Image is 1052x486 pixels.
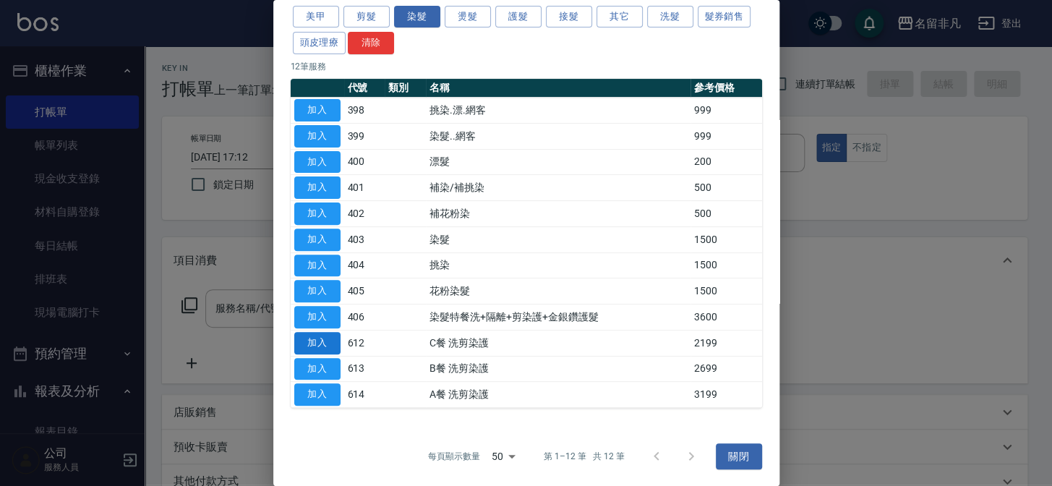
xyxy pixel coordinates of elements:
[294,255,341,277] button: 加入
[426,226,690,252] td: 染髮
[426,304,690,331] td: 染髮特餐洗+隔離+剪染護+金銀鑽護髮
[546,6,592,28] button: 接髮
[344,201,385,227] td: 402
[294,176,341,199] button: 加入
[690,149,762,175] td: 200
[690,226,762,252] td: 1500
[716,443,762,470] button: 關閉
[344,356,385,382] td: 613
[293,32,346,54] button: 頭皮理療
[344,330,385,356] td: 612
[291,60,762,73] p: 12 筆服務
[426,330,690,356] td: C餐 洗剪染護
[690,356,762,382] td: 2699
[394,6,440,28] button: 染髮
[426,175,690,201] td: 補染/補挑染
[647,6,693,28] button: 洗髮
[294,332,341,354] button: 加入
[344,226,385,252] td: 403
[294,358,341,380] button: 加入
[294,125,341,148] button: 加入
[486,437,521,476] div: 50
[426,123,690,149] td: 染髮..網客
[690,304,762,331] td: 3600
[294,383,341,406] button: 加入
[445,6,491,28] button: 燙髮
[690,201,762,227] td: 500
[344,123,385,149] td: 399
[294,306,341,328] button: 加入
[344,278,385,304] td: 405
[385,79,426,98] th: 類別
[690,278,762,304] td: 1500
[690,175,762,201] td: 500
[293,6,339,28] button: 美甲
[344,79,385,98] th: 代號
[344,252,385,278] td: 404
[343,6,390,28] button: 剪髮
[690,382,762,408] td: 3199
[294,151,341,174] button: 加入
[344,304,385,331] td: 406
[344,175,385,201] td: 401
[690,252,762,278] td: 1500
[344,98,385,124] td: 398
[690,79,762,98] th: 參考價格
[426,98,690,124] td: 挑染.漂.網客
[495,6,542,28] button: 護髮
[426,201,690,227] td: 補花粉染
[294,280,341,302] button: 加入
[294,202,341,225] button: 加入
[690,330,762,356] td: 2199
[294,229,341,251] button: 加入
[544,450,624,463] p: 第 1–12 筆 共 12 筆
[426,278,690,304] td: 花粉染髮
[698,6,751,28] button: 髮券銷售
[690,123,762,149] td: 999
[294,99,341,121] button: 加入
[344,382,385,408] td: 614
[426,382,690,408] td: A餐 洗剪染護
[596,6,643,28] button: 其它
[348,32,394,54] button: 清除
[690,98,762,124] td: 999
[428,450,480,463] p: 每頁顯示數量
[426,79,690,98] th: 名稱
[426,252,690,278] td: 挑染
[344,149,385,175] td: 400
[426,356,690,382] td: B餐 洗剪染護
[426,149,690,175] td: 漂髮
